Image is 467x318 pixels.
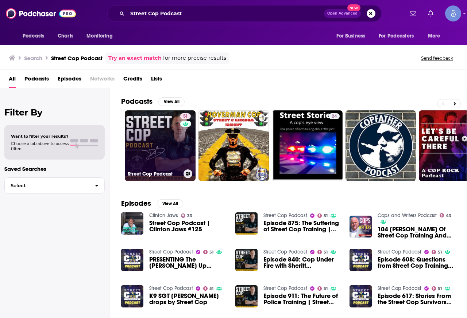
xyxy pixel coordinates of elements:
[445,5,461,21] span: Logged in as Spiral5-G1
[263,220,341,232] span: Episode 875: The Suffering of Street Cop Training | "The Suffering Podcast" Interview with [PERSO...
[329,113,340,119] a: 24
[317,286,328,291] a: 51
[86,31,112,41] span: Monitoring
[378,293,455,305] a: Episode 617: Stories From the Street Cop Survivors Club with Dawn Miller
[235,249,258,271] img: Episode 840: Cop Under Fire with Sheriff David Clarke Jr | 2023 Street Cop Conference
[58,31,73,41] span: Charts
[121,285,143,307] img: K9 SGT Scott Kivett drops by Street Cop
[158,97,185,106] button: View All
[183,113,188,120] span: 51
[407,7,419,20] a: Show notifications dropdown
[350,216,372,238] img: 104 Dennis Benigno Of Street Cop Training And Podcast!
[378,226,455,239] a: 104 Dennis Benigno Of Street Cop Training And Podcast!
[378,256,455,269] a: Episode 608: Questions from Street Cop Training Facebook Group
[149,256,227,269] a: PRESENTING The Harden Up Podcast - Ep 21 - Kenny Williams of Street Cop Training
[209,287,213,290] span: 51
[24,73,49,88] a: Podcasts
[180,113,191,119] a: 51
[90,73,115,88] span: Networks
[317,250,328,254] a: 51
[121,199,151,208] h2: Episodes
[163,54,226,62] span: for more precise results
[235,285,258,307] a: Episode 911: The Future of Police Training | Street Cop University Explained with Cpt. Kory Flowers
[107,5,382,22] div: Search podcasts, credits, & more...
[121,249,143,271] img: PRESENTING The Harden Up Podcast - Ep 21 - Kenny Williams of Street Cop Training
[4,177,105,194] button: Select
[347,4,360,11] span: New
[378,293,455,305] span: Episode 617: Stories From the Street Cop Survivors Club with [PERSON_NAME]
[6,7,76,20] img: Podchaser - Follow, Share and Rate Podcasts
[235,212,258,235] img: Episode 875: The Suffering of Street Cop Training | "The Suffering Podcast" Interview with Dennis...
[263,293,341,305] a: Episode 911: The Future of Police Training | Street Cop University Explained with Cpt. Kory Flowers
[423,29,449,43] button: open menu
[18,29,54,43] button: open menu
[127,8,324,19] input: Search podcasts, credits, & more...
[272,110,343,181] a: 24
[425,7,436,20] a: Show notifications dropdown
[378,226,455,239] span: 104 [PERSON_NAME] Of Street Cop Training And Podcast!
[378,249,421,255] a: Street Cop Podcast
[263,293,341,305] span: Episode 911: The Future of Police Training | Street Cop University Explained with Cpt. [PERSON_NAME]
[149,293,227,305] span: K9 SGT [PERSON_NAME] drops by Street Cop
[263,256,341,269] a: Episode 840: Cop Under Fire with Sheriff David Clarke Jr | 2023 Street Cop Conference
[432,286,442,291] a: 51
[445,5,461,21] img: User Profile
[149,285,193,291] a: Street Cop Podcast
[53,29,78,43] a: Charts
[81,29,122,43] button: open menu
[374,29,424,43] button: open menu
[440,213,452,217] a: 43
[149,249,193,255] a: Street Cop Podcast
[4,165,105,172] p: Saved Searches
[263,256,341,269] span: Episode 840: Cop Under Fire with Sheriff [PERSON_NAME] | 2023 Street Cop Conference
[149,256,227,269] span: PRESENTING The [PERSON_NAME] Up Podcast - Ep 21 - [PERSON_NAME] of Street Cop Training
[378,212,437,219] a: Cops and Writers Podcast
[187,214,192,217] span: 33
[149,220,227,232] a: Street Cop Podcast | Clinton Jaws #125
[11,134,69,139] span: Want to filter your results?
[149,212,178,219] a: Clinton Jaws
[428,31,440,41] span: More
[327,12,358,15] span: Open Advanced
[263,220,341,232] a: Episode 875: The Suffering of Street Cop Training | "The Suffering Podcast" Interview with Dennis...
[149,293,227,305] a: K9 SGT Scott Kivett drops by Street Cop
[11,141,69,151] span: Choose a tab above to access filters.
[157,199,183,208] button: View All
[121,199,183,208] a: EpisodesView All
[121,97,153,106] h2: Podcasts
[324,9,361,18] button: Open AdvancedNew
[263,285,307,291] a: Street Cop Podcast
[203,250,214,254] a: 51
[379,31,414,41] span: For Podcasters
[128,171,181,177] h3: Street Cop Podcast
[336,31,365,41] span: For Business
[125,110,196,181] a: 51Street Cop Podcast
[209,251,213,254] span: 51
[324,251,328,254] span: 51
[108,54,162,62] a: Try an exact match
[9,73,16,88] a: All
[438,251,442,254] span: 51
[23,31,44,41] span: Podcasts
[350,285,372,307] a: Episode 617: Stories From the Street Cop Survivors Club with Dawn Miller
[350,249,372,271] img: Episode 608: Questions from Street Cop Training Facebook Group
[58,73,81,88] a: Episodes
[378,285,421,291] a: Street Cop Podcast
[123,73,142,88] a: Credits
[332,113,337,120] span: 24
[121,212,143,235] img: Street Cop Podcast | Clinton Jaws #125
[324,214,328,217] span: 51
[263,212,307,219] a: Street Cop Podcast
[445,5,461,21] button: Show profile menu
[151,73,162,88] a: Lists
